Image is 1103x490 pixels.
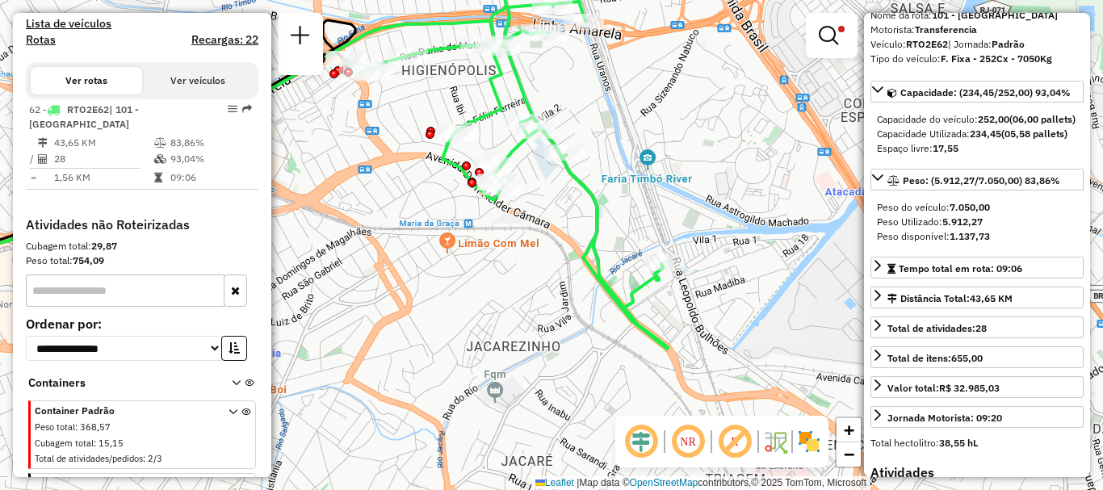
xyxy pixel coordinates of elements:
span: − [844,444,854,464]
strong: 5.912,27 [942,216,983,228]
a: Valor total:R$ 32.985,03 [870,376,1084,398]
em: Rota exportada [242,104,252,114]
a: Exibir filtros [812,19,851,52]
span: 15,15 [99,438,124,449]
strong: 38,55 hL [939,437,978,449]
button: Ver rotas [31,67,142,94]
span: | 101 - [GEOGRAPHIC_DATA] [29,103,139,130]
span: | Jornada: [948,38,1025,50]
div: Capacidade Utilizada: [877,127,1077,141]
h4: Lista de veículos [26,17,258,31]
strong: (05,58 pallets) [1001,128,1067,140]
span: + [844,420,854,440]
span: Tempo total em rota: 09:06 [899,262,1022,274]
div: Peso total: [26,253,258,268]
span: : [75,421,78,433]
div: Nome da rota: [870,8,1084,23]
strong: 29,87 [91,240,117,252]
span: Exibir rótulo [715,422,754,461]
strong: 252,00 [978,113,1009,125]
td: 28 [53,151,153,167]
span: Cubagem total [35,438,94,449]
div: Total hectolitro: [870,436,1084,450]
div: Total de itens: [887,351,983,366]
strong: Padrão [992,38,1025,50]
button: Ver veículos [142,67,254,94]
td: = [29,170,37,186]
span: 2/3 [148,453,162,464]
div: Tipo do veículo: [870,52,1084,66]
button: Ordem crescente [221,336,247,361]
span: : [143,453,145,464]
td: / [29,151,37,167]
a: Total de atividades:28 [870,316,1084,338]
strong: F. Fixa - 252Cx - 7050Kg [941,52,1052,65]
td: 09:06 [170,170,251,186]
a: Capacidade: (234,45/252,00) 93,04% [870,81,1084,103]
a: Zoom out [837,442,861,467]
div: Cubagem total: [26,239,258,253]
strong: 17,55 [933,142,958,154]
strong: 1.137,73 [950,230,990,242]
td: 93,04% [170,151,251,167]
strong: 28 [975,322,987,334]
span: 43,65 KM [970,292,1013,304]
span: RTO2E62 [67,103,109,115]
strong: 754,09 [73,254,104,266]
a: Jornada Motorista: 09:20 [870,406,1084,428]
strong: R$ 32.985,03 [939,382,1000,394]
strong: 655,00 [951,352,983,364]
h4: Atividades não Roteirizadas [26,217,258,232]
div: Veículo: [870,37,1084,52]
span: Container Padrão [35,404,209,418]
a: Total de itens:655,00 [870,346,1084,368]
i: % de utilização do peso [154,138,166,148]
i: Tempo total em rota [154,173,162,182]
div: Jornada Motorista: 09:20 [887,411,1002,425]
a: Tempo total em rota: 09:06 [870,257,1084,279]
i: Distância Total [38,138,48,148]
strong: Transferencia [915,23,977,36]
span: Containers [28,375,211,392]
td: 83,86% [170,135,251,151]
div: Motorista: [870,23,1084,37]
i: % de utilização da cubagem [154,154,166,164]
span: Ocultar NR [669,422,707,461]
div: Espaço livre: [877,141,1077,156]
img: Fluxo de ruas [762,429,788,454]
i: Total de Atividades [38,154,48,164]
em: Opções [228,104,237,114]
span: 62 - [29,103,139,130]
strong: 7.050,00 [950,201,990,213]
span: Capacidade: (234,45/252,00) 93,04% [900,86,1071,98]
label: Ordenar por: [26,314,258,333]
div: Distância Total: [887,291,1013,306]
a: Distância Total:43,65 KM [870,287,1084,308]
h4: Recargas: 22 [191,33,258,47]
a: Zoom in [837,418,861,442]
div: Peso Utilizado: [877,215,1077,229]
a: OpenStreetMap [630,477,698,488]
span: 368,57 [80,421,111,433]
span: Ocultar deslocamento [622,422,661,461]
a: Nova sessão e pesquisa [284,19,317,56]
span: Peso total [35,421,75,433]
div: Capacidade do veículo: [877,112,1077,127]
span: Total de atividades: [887,322,987,334]
h4: Atividades [870,465,1084,480]
span: Filtro Ativo [838,26,845,32]
a: Leaflet [535,477,574,488]
span: : [94,438,96,449]
div: Peso disponível: [877,229,1077,244]
div: Valor total: [887,381,1000,396]
div: Capacidade: (234,45/252,00) 93,04% [870,106,1084,162]
a: Rotas [26,33,56,47]
td: 43,65 KM [53,135,153,151]
strong: (06,00 pallets) [1009,113,1076,125]
strong: RTO2E62 [906,38,948,50]
img: Exibir/Ocultar setores [796,429,822,454]
span: Peso: (5.912,27/7.050,00) 83,86% [903,174,1060,186]
span: Peso do veículo: [877,201,990,213]
strong: 234,45 [970,128,1001,140]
